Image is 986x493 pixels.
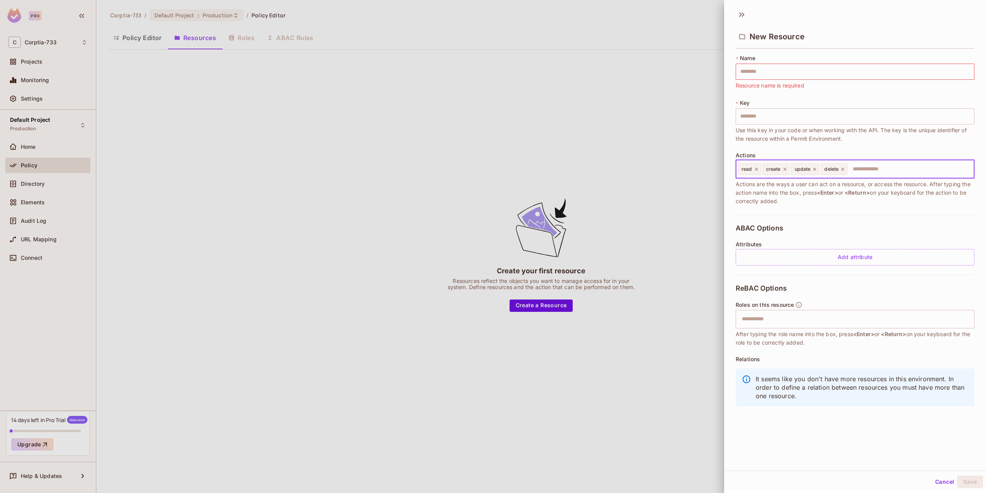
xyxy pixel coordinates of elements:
[736,302,794,308] span: Roles on this resource
[881,331,906,337] span: <Return>
[824,166,838,172] span: delete
[740,55,755,61] span: Name
[957,476,983,488] button: Save
[740,100,750,106] span: Key
[766,166,781,172] span: create
[817,189,838,196] span: <Enter>
[738,163,761,175] div: read
[741,166,752,172] span: read
[736,81,804,90] span: Resource name is required
[750,32,805,41] span: New Resource
[736,249,974,266] div: Add attribute
[756,375,968,400] p: It seems like you don't have more resources in this environment. In order to define a relation be...
[763,163,790,175] div: create
[845,189,870,196] span: <Return>
[736,356,760,362] span: Relations
[795,166,811,172] span: update
[736,330,974,347] span: After typing the role name into the box, press or on your keyboard for the role to be correctly a...
[853,331,874,337] span: <Enter>
[736,152,756,158] span: Actions
[736,241,762,247] span: Attributes
[736,126,974,143] span: Use this key in your code or when working with the API. The key is the unique identifier of the r...
[791,163,820,175] div: update
[932,476,957,488] button: Cancel
[821,163,847,175] div: delete
[736,284,787,292] span: ReBAC Options
[736,180,974,205] span: Actions are the ways a user can act on a resource, or access the resource. After typing the actio...
[736,224,783,232] span: ABAC Options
